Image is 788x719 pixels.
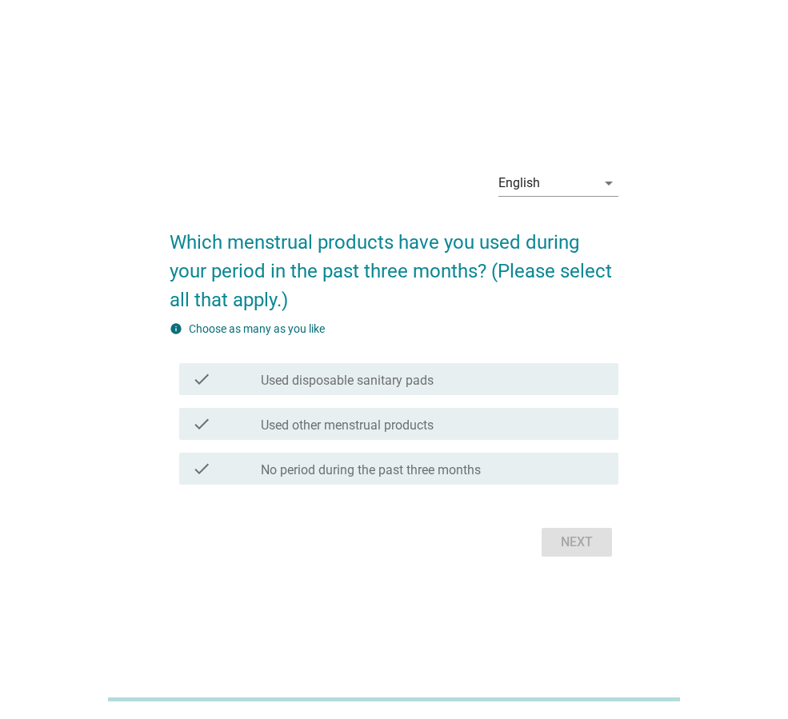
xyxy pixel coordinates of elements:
[261,417,434,433] label: Used other menstrual products
[599,174,618,193] i: arrow_drop_down
[189,322,325,335] label: Choose as many as you like
[170,212,618,314] h2: Which menstrual products have you used during your period in the past three months? (Please selec...
[261,462,481,478] label: No period during the past three months
[192,459,211,478] i: check
[170,322,182,335] i: info
[498,176,540,190] div: English
[192,369,211,389] i: check
[261,373,434,389] label: Used disposable sanitary pads
[192,414,211,433] i: check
